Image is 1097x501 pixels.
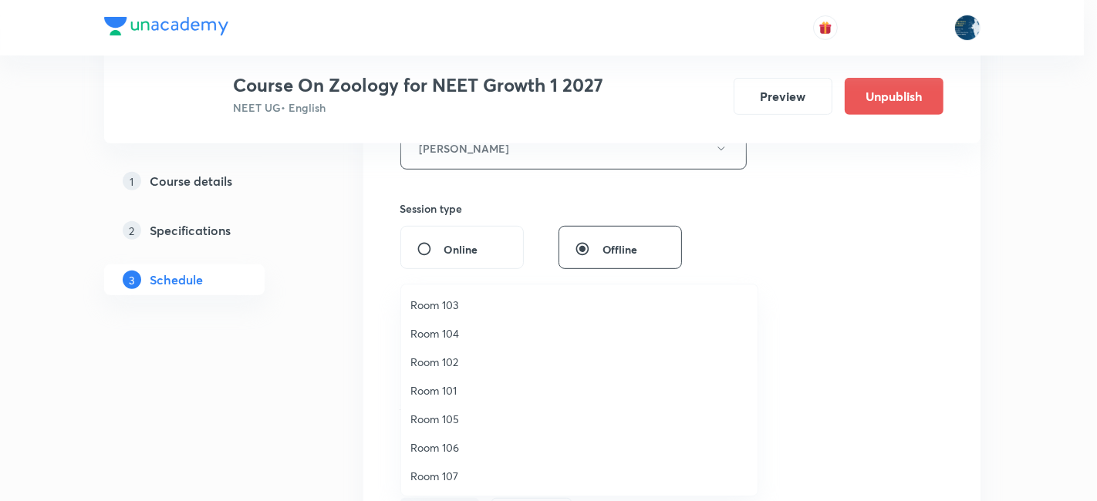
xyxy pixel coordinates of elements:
[410,325,748,341] span: Room 104
[410,382,748,398] span: Room 101
[410,411,748,427] span: Room 105
[410,297,748,313] span: Room 103
[410,354,748,370] span: Room 102
[410,468,748,484] span: Room 107
[410,439,748,456] span: Room 106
